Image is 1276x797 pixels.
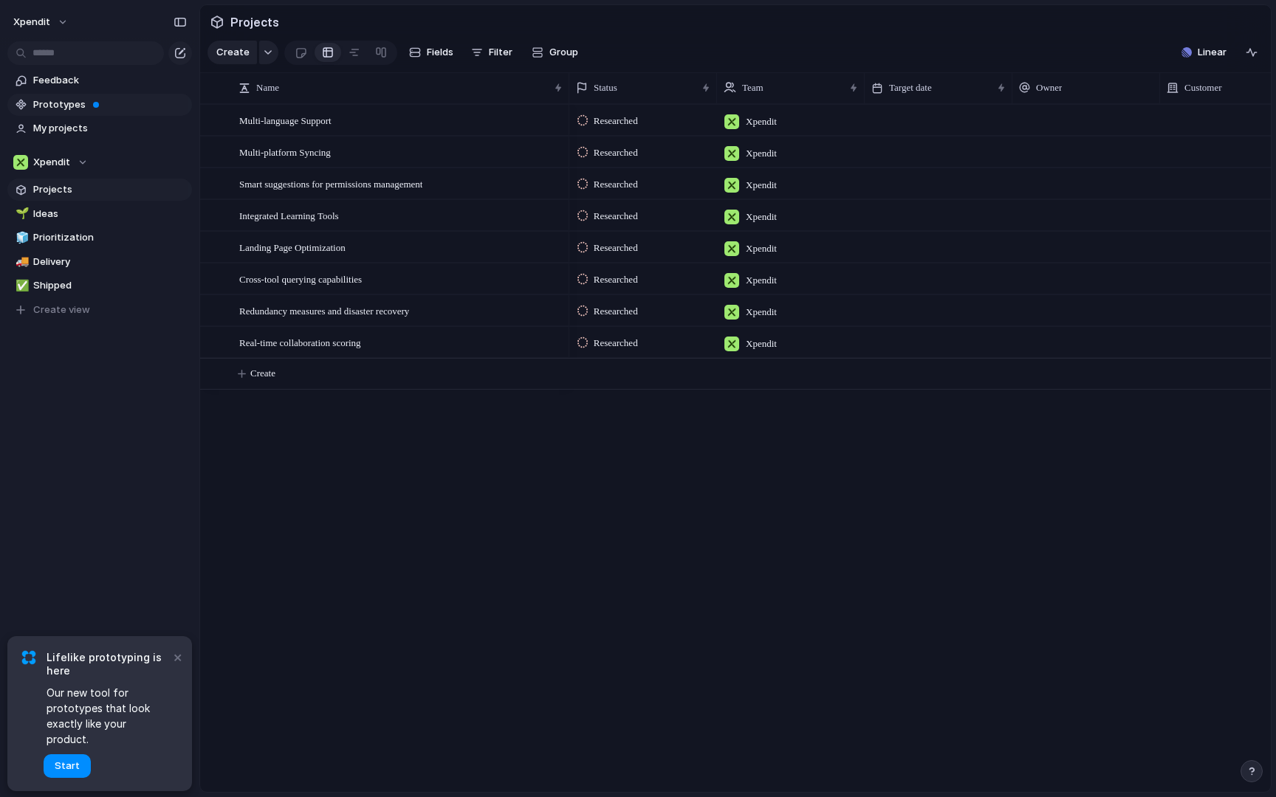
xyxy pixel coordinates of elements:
[33,207,187,221] span: Ideas
[13,15,50,30] span: Xpendit
[13,207,28,221] button: 🌱
[594,304,638,319] span: Researched
[594,241,638,255] span: Researched
[16,205,26,222] div: 🌱
[1184,80,1222,95] span: Customer
[239,302,409,319] span: Redundancy measures and disaster recovery
[216,45,250,60] span: Create
[489,45,512,60] span: Filter
[403,41,459,64] button: Fields
[239,175,422,192] span: Smart suggestions for permissions management
[7,299,192,321] button: Create view
[33,121,187,136] span: My projects
[33,155,70,170] span: Xpendit
[746,178,777,193] span: Xpendit
[7,275,192,297] a: ✅Shipped
[594,145,638,160] span: Researched
[746,241,777,256] span: Xpendit
[7,10,76,34] button: Xpendit
[55,759,80,773] span: Start
[594,177,638,192] span: Researched
[746,273,777,288] span: Xpendit
[427,45,453,60] span: Fields
[524,41,586,64] button: Group
[594,80,617,95] span: Status
[33,303,90,317] span: Create view
[239,238,346,255] span: Landing Page Optimization
[239,270,362,287] span: Cross-tool querying capabilities
[746,305,777,320] span: Xpendit
[742,80,764,95] span: Team
[13,255,28,269] button: 🚚
[746,210,777,224] span: Xpendit
[33,73,187,88] span: Feedback
[13,278,28,293] button: ✅
[465,41,518,64] button: Filter
[33,255,187,269] span: Delivery
[16,253,26,270] div: 🚚
[44,754,91,778] button: Start
[168,648,186,666] button: Dismiss
[1176,41,1232,63] button: Linear
[1036,80,1062,95] span: Owner
[207,41,257,64] button: Create
[239,111,332,128] span: Multi-language Support
[47,685,170,747] span: Our new tool for prototypes that look exactly like your product.
[746,337,777,351] span: Xpendit
[239,334,361,351] span: Real-time collaboration scoring
[594,272,638,287] span: Researched
[7,179,192,201] a: Projects
[746,114,777,129] span: Xpendit
[7,227,192,249] a: 🧊Prioritization
[239,143,331,160] span: Multi-platform Syncing
[594,209,638,224] span: Researched
[33,278,187,293] span: Shipped
[594,114,638,128] span: Researched
[7,69,192,92] a: Feedback
[33,230,187,245] span: Prioritization
[7,251,192,273] a: 🚚Delivery
[7,117,192,139] a: My projects
[16,277,26,294] div: ✅
[250,366,275,381] span: Create
[239,207,339,224] span: Integrated Learning Tools
[227,9,282,35] span: Projects
[256,80,279,95] span: Name
[16,230,26,246] div: 🧊
[7,94,192,116] a: Prototypes
[549,45,578,60] span: Group
[47,651,170,677] span: Lifelike prototyping is here
[13,230,28,245] button: 🧊
[33,182,187,197] span: Projects
[1198,45,1227,60] span: Linear
[594,336,638,351] span: Researched
[746,146,777,161] span: Xpendit
[33,97,187,112] span: Prototypes
[7,203,192,225] a: 🌱Ideas
[7,151,192,173] button: Xpendit
[889,80,932,95] span: Target date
